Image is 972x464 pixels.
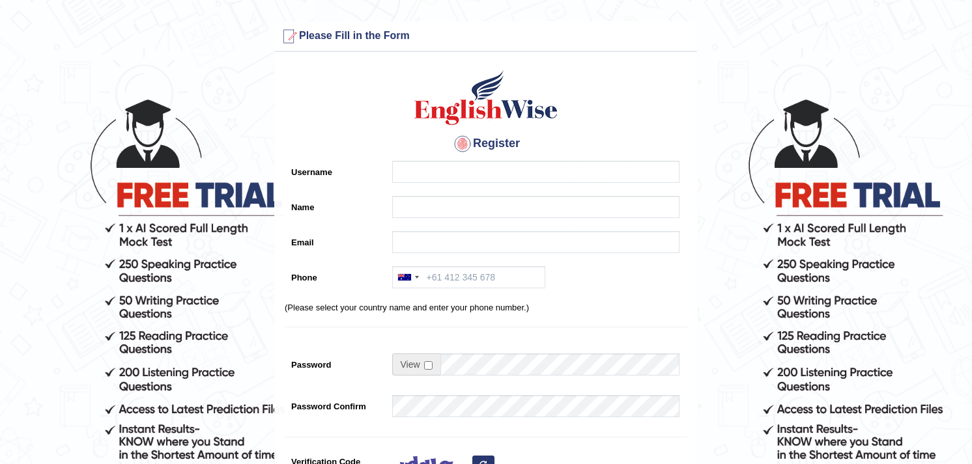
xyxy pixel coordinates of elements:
div: Australia: +61 [393,267,423,288]
img: Logo of English Wise create a new account for intelligent practice with AI [412,68,560,127]
p: (Please select your country name and enter your phone number.) [285,301,687,314]
label: Name [285,196,386,213]
label: Email [285,231,386,249]
label: Phone [285,266,386,284]
label: Username [285,161,386,178]
input: +61 412 345 678 [392,266,545,288]
h4: Register [285,133,687,154]
input: Show/Hide Password [424,361,433,370]
label: Password [285,353,386,371]
h3: Please Fill in the Form [278,26,694,47]
label: Password Confirm [285,395,386,413]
